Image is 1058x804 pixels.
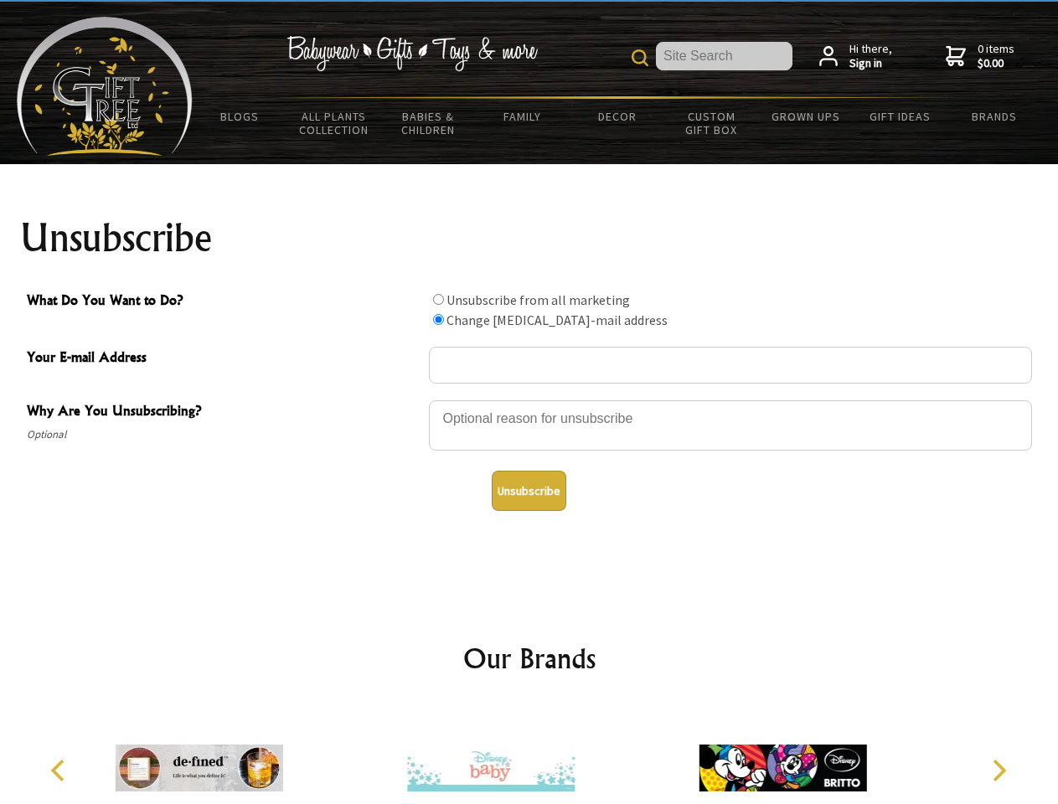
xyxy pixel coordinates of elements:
button: Next [980,752,1017,789]
input: Site Search [656,42,792,70]
img: Babywear - Gifts - Toys & more [286,36,538,71]
input: Your E-mail Address [429,347,1032,384]
span: Your E-mail Address [27,347,421,371]
a: Brands [947,99,1042,134]
a: Custom Gift Box [664,99,759,147]
textarea: Why Are You Unsubscribing? [429,400,1032,451]
img: product search [632,49,648,66]
span: 0 items [978,41,1014,71]
span: Why Are You Unsubscribing? [27,400,421,425]
input: What Do You Want to Do? [433,294,444,305]
a: 0 items$0.00 [946,42,1014,71]
span: What Do You Want to Do? [27,290,421,314]
span: Hi there, [849,42,892,71]
strong: $0.00 [978,56,1014,71]
h1: Unsubscribe [20,218,1039,258]
a: Family [476,99,570,134]
img: Babyware - Gifts - Toys and more... [17,17,193,156]
a: Grown Ups [758,99,853,134]
a: Gift Ideas [853,99,947,134]
a: Hi there,Sign in [819,42,892,71]
strong: Sign in [849,56,892,71]
a: BLOGS [193,99,287,134]
input: What Do You Want to Do? [433,314,444,325]
h2: Our Brands [34,638,1025,678]
a: All Plants Collection [287,99,382,147]
a: Babies & Children [381,99,476,147]
span: Optional [27,425,421,445]
label: Change [MEDICAL_DATA]-mail address [446,312,668,328]
button: Unsubscribe [492,471,566,511]
label: Unsubscribe from all marketing [446,291,630,308]
a: Decor [570,99,664,134]
button: Previous [42,752,79,789]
